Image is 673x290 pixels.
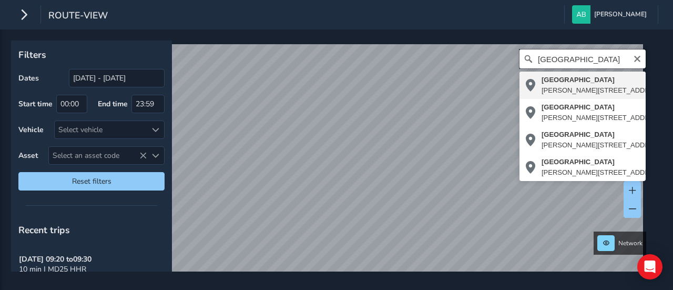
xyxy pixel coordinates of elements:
label: Vehicle [18,125,44,135]
p: Filters [18,48,165,62]
img: diamond-layout [572,5,590,24]
span: Recent trips [18,224,70,236]
canvas: Map [15,44,643,284]
span: route-view [48,9,108,24]
button: Reset filters [18,172,165,191]
button: Clear [633,53,641,63]
div: [GEOGRAPHIC_DATA] [542,157,666,167]
span: 10 min | MD25 HHR [19,264,86,274]
label: Dates [18,73,39,83]
span: [PERSON_NAME] [594,5,647,24]
label: End time [98,99,128,109]
label: Asset [18,151,38,161]
div: [GEOGRAPHIC_DATA] [542,129,666,140]
strong: [DATE] 09:20 to 09:30 [19,254,91,264]
div: [PERSON_NAME][STREET_ADDRESS] [542,113,666,123]
div: Open Intercom Messenger [637,254,662,279]
span: Select an asset code [49,147,147,164]
div: [PERSON_NAME][STREET_ADDRESS] [542,140,666,151]
input: Search [519,49,646,68]
div: Select vehicle [55,121,147,138]
div: [GEOGRAPHIC_DATA] [542,75,666,85]
div: [GEOGRAPHIC_DATA] [542,102,666,113]
span: Reset filters [26,176,157,186]
div: [PERSON_NAME][STREET_ADDRESS] [542,85,666,96]
span: Network [618,239,643,247]
label: Start time [18,99,53,109]
button: [PERSON_NAME] [572,5,650,24]
div: [PERSON_NAME][STREET_ADDRESS] [542,167,666,178]
div: Select an asset code [147,147,164,164]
